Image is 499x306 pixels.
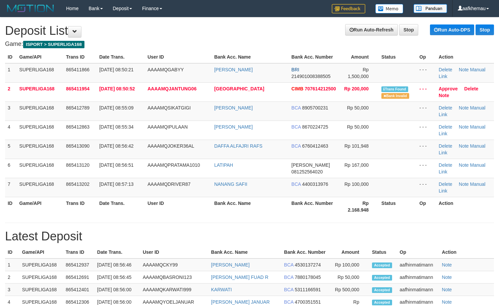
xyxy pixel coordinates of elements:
a: NANANG SAFII [214,181,247,187]
td: 865412691 [63,271,95,284]
th: Amount [330,246,369,258]
span: 6760412463 [302,143,328,149]
td: SUPERLIGA168 [17,121,63,140]
span: Accepted [372,300,392,305]
span: AAAAMQGABYY [147,67,184,72]
span: BCA [284,275,294,280]
a: Delete [439,143,452,149]
th: Date Trans. [95,246,140,258]
td: - - - [417,178,436,197]
a: Stop [476,24,494,35]
h1: Deposit List [5,24,494,37]
th: Status [379,51,417,63]
span: BCA [284,299,294,305]
td: 6 [5,159,17,178]
a: Note [459,124,469,130]
span: 865413120 [66,162,89,168]
td: - - - [417,82,436,101]
span: Rp 200,000 [344,86,369,91]
td: SUPERLIGA168 [17,63,63,83]
span: [DATE] 08:55:09 [99,105,133,110]
td: 3 [5,101,17,121]
th: User ID [145,51,211,63]
th: Game/API [19,246,63,258]
td: SUPERLIGA168 [17,140,63,159]
th: Bank Acc. Number [289,51,340,63]
span: [DATE] 08:56:42 [99,143,133,149]
span: 865412863 [66,124,89,130]
td: aafhinmatimann [397,258,439,271]
a: Run Auto-Refresh [345,24,398,35]
td: 4 [5,121,17,140]
a: Delete [439,162,452,168]
th: Amount [340,51,379,63]
td: 865412401 [63,284,95,296]
td: AAAAMQCKY99 [140,258,208,271]
a: [PERSON_NAME] FUAD R [211,275,268,280]
a: [GEOGRAPHIC_DATA] [214,86,264,91]
td: 5 [5,140,17,159]
span: 865411866 [66,67,89,72]
th: Rp 2.168.948 [340,197,379,216]
a: Delete [439,67,452,72]
span: 8905700231 [302,105,328,110]
td: 1 [5,63,17,83]
td: - - - [417,121,436,140]
td: - - - [417,159,436,178]
span: 865413202 [66,181,89,187]
span: AAAAMQDRIVER87 [147,181,190,187]
span: 865412789 [66,105,89,110]
span: 081252564020 [292,169,323,174]
a: Note [459,162,469,168]
a: LATIPAH [214,162,233,168]
span: BCA [292,181,301,187]
span: AAAAMQIPULAAN [147,124,188,130]
td: aafhinmatimann [397,284,439,296]
a: Note [459,67,469,72]
span: BCA [292,124,301,130]
td: 1 [5,258,19,271]
a: Stop [399,24,418,35]
td: SUPERLIGA168 [17,178,63,197]
th: Bank Acc. Name [208,246,282,258]
span: Rp 1,500,000 [348,67,369,79]
a: Note [442,299,452,305]
th: Op [397,246,439,258]
th: Action [436,197,494,216]
td: - - - [417,101,436,121]
span: BRI [292,67,299,72]
a: Delete [439,181,452,187]
span: Rp 100,000 [345,181,369,187]
span: 4400313976 [302,181,328,187]
span: Bank is not match [381,93,409,99]
img: MOTION_logo.png [5,3,56,13]
a: Delete [439,105,452,110]
th: Action [436,51,494,63]
td: - - - [417,140,436,159]
td: AAAAMQKARWATI999 [140,284,208,296]
span: ISPORT > SUPERLIGA168 [23,41,84,48]
th: Date Trans. [97,51,145,63]
a: Manual Link [439,67,485,79]
th: Bank Acc. Number [289,197,340,216]
a: Manual Link [439,181,485,194]
span: AAAAMQSIKATGIGI [147,105,191,110]
span: AAAAMQPRATAMA1010 [147,162,200,168]
img: Button%20Memo.svg [375,4,403,13]
a: Note [459,143,469,149]
span: AAAAMQJANTUNG06 [147,86,196,91]
span: Accepted [372,275,392,281]
a: [PERSON_NAME] [214,124,253,130]
td: 865412937 [63,258,95,271]
td: Rp 500,000 [330,284,369,296]
h4: Game: [5,41,494,48]
td: [DATE] 08:56:46 [95,258,140,271]
th: ID [5,197,17,216]
span: AAAAMQJOKER36AL [147,143,194,149]
td: SUPERLIGA168 [19,258,63,271]
td: aafhinmatimann [397,271,439,284]
a: Run Auto-DPS [430,24,474,35]
td: Rp 100,000 [330,258,369,271]
span: Accepted [372,287,392,293]
a: Delete [439,124,452,130]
